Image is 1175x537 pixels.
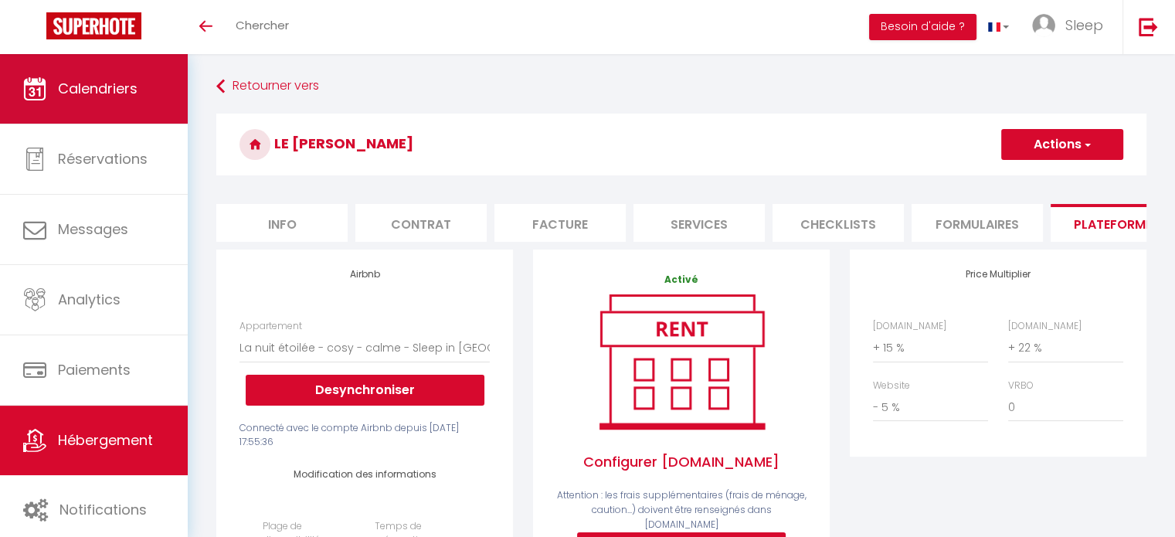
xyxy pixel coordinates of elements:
button: Actions [1001,129,1123,160]
span: Calendriers [58,79,138,98]
span: Sleep [1065,15,1103,35]
span: Analytics [58,290,121,309]
li: Facture [494,204,626,242]
img: logout [1139,17,1158,36]
li: Checklists [773,204,904,242]
button: Ouvrir le widget de chat LiveChat [12,6,59,53]
span: Notifications [59,500,147,519]
li: Contrat [355,204,487,242]
label: [DOMAIN_NAME] [873,319,946,334]
iframe: Chat [1109,467,1163,525]
button: Desynchroniser [246,375,484,406]
h4: Airbnb [239,269,490,280]
span: Réservations [58,149,148,168]
a: Retourner vers [216,73,1146,100]
span: Paiements [58,360,131,379]
img: rent.png [583,287,780,436]
span: Chercher [236,17,289,33]
label: Appartement [239,319,302,334]
button: Besoin d'aide ? [869,14,976,40]
h3: Le [PERSON_NAME] [216,114,1146,175]
span: Hébergement [58,430,153,450]
label: [DOMAIN_NAME] [1008,319,1082,334]
li: Services [633,204,765,242]
span: Configurer [DOMAIN_NAME] [556,436,807,488]
h4: Modification des informations [263,469,467,480]
li: Info [216,204,348,242]
h4: Price Multiplier [873,269,1123,280]
img: ... [1032,14,1055,37]
label: VRBO [1008,379,1034,393]
p: Activé [556,273,807,287]
li: Formulaires [912,204,1043,242]
span: Attention : les frais supplémentaires (frais de ménage, caution...) doivent être renseignés dans ... [557,488,807,531]
span: Messages [58,219,128,239]
label: Website [873,379,910,393]
img: Super Booking [46,12,141,39]
div: Connecté avec le compte Airbnb depuis [DATE] 17:55:36 [239,421,490,450]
